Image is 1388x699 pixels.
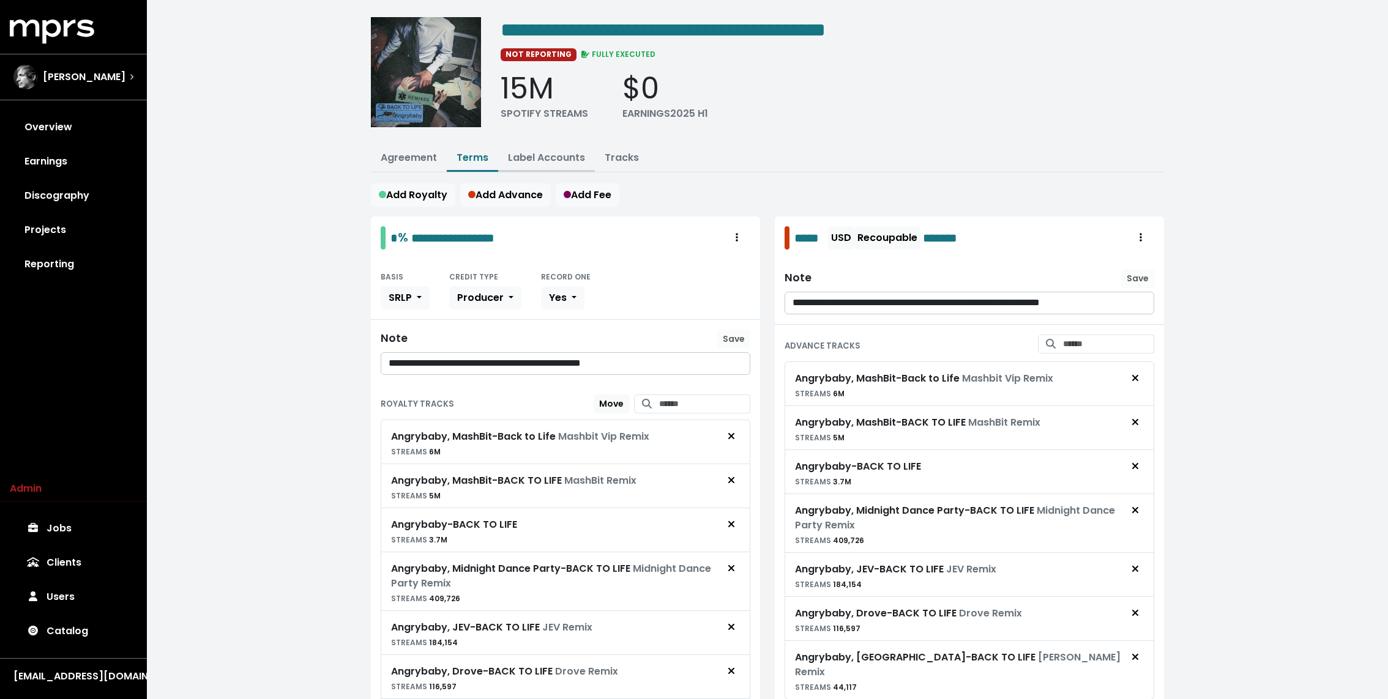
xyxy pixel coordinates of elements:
[946,562,996,576] span: JEV Remix
[379,188,447,202] span: Add Royalty
[923,229,979,247] span: Edit value
[390,232,398,244] span: Edit value
[391,637,427,648] span: STREAMS
[718,557,745,580] button: Remove royalty target
[785,340,860,352] small: ADVANCE TRACKS
[599,398,624,410] span: Move
[785,272,812,284] div: Note
[391,681,457,692] small: 116,597
[381,398,454,410] small: ROYALTY TRACKS
[795,650,1121,679] span: [PERSON_NAME] Remix
[718,616,745,639] button: Remove royalty target
[391,490,427,501] span: STREAMS
[457,150,488,165] a: Terms
[391,620,592,635] div: Angrybaby, JEV - BACK TO LIFE
[549,290,567,305] span: Yes
[371,183,455,207] button: Add Royalty
[795,682,831,692] span: STREAMS
[795,562,996,577] div: Angrybaby, JEV - BACK TO LIFE
[13,669,133,684] div: [EMAIL_ADDRESS][DOMAIN_NAME]
[391,681,427,692] span: STREAMS
[1122,558,1149,581] button: Remove advance target
[391,446,427,457] span: STREAMS
[391,637,458,648] small: 184,154
[1063,335,1154,353] input: Search for tracks by title and link them to this advance
[391,490,441,501] small: 5M
[795,476,831,487] span: STREAMS
[468,188,543,202] span: Add Advance
[795,371,1053,386] div: Angrybaby, MashBit - Back to Life
[1122,455,1149,478] button: Remove advance target
[449,272,498,282] small: CREDIT TYPE
[795,388,831,399] span: STREAMS
[398,229,408,246] span: %
[831,231,851,245] span: USD
[795,535,831,546] span: STREAMS
[381,286,430,309] button: SRLP
[795,623,831,634] span: STREAMS
[795,579,862,590] small: 184,154
[1122,499,1149,522] button: Remove advance target
[449,286,521,309] button: Producer
[10,580,137,614] a: Users
[541,286,584,309] button: Yes
[501,106,588,121] div: SPOTIFY STREAMS
[795,682,857,692] small: 44,117
[718,660,745,683] button: Remove royalty target
[795,432,831,443] span: STREAMS
[381,150,437,165] a: Agreement
[1122,367,1149,390] button: Remove advance target
[10,247,137,281] a: Reporting
[854,226,920,250] button: Recoupable
[795,623,860,634] small: 116,597
[579,49,656,59] span: FULLY EXECUTED
[828,226,854,250] button: USD
[558,429,649,443] span: Mashbit Vip Remix
[391,429,649,444] div: Angrybaby, MashBit - Back to Life
[391,534,447,545] small: 3.7M
[795,579,831,590] span: STREAMS
[1122,411,1149,434] button: Remove advance target
[857,231,917,245] span: Recoupable
[381,332,408,345] div: Note
[1122,602,1149,625] button: Remove advance target
[381,272,403,282] small: BASIS
[542,620,592,634] span: JEV Remix
[10,24,94,38] a: mprs logo
[555,664,618,678] span: Drove Remix
[10,614,137,648] a: Catalog
[501,71,588,106] div: 15M
[501,20,826,40] span: Edit value
[718,469,745,492] button: Remove royalty target
[460,183,551,207] button: Add Advance
[794,229,826,247] span: Edit value
[622,106,708,121] div: EARNINGS 2025 H1
[795,650,1122,679] div: Angrybaby, [GEOGRAPHIC_DATA] - BACK TO LIFE
[1127,226,1154,250] button: Royalty administration options
[795,476,851,487] small: 3.7M
[10,213,137,247] a: Projects
[391,517,517,532] div: Angrybaby - BACK TO LIFE
[411,232,494,244] span: Edit value
[795,388,845,399] small: 6M
[391,561,711,590] span: Midnight Dance Party Remix
[391,664,618,679] div: Angrybaby, Drove - BACK TO LIFE
[10,110,137,144] a: Overview
[564,188,611,202] span: Add Fee
[564,473,636,487] span: MashBit Remix
[795,432,845,443] small: 5M
[594,394,629,413] button: Move
[391,593,460,604] small: 409,726
[795,535,864,546] small: 409,726
[962,371,1053,385] span: Mashbit Vip Remix
[391,446,441,457] small: 6M
[13,65,38,89] img: The selected account / producer
[556,183,619,207] button: Add Fee
[968,415,1040,429] span: MashBit Remix
[959,606,1022,620] span: Drove Remix
[391,473,636,488] div: Angrybaby, MashBit - BACK TO LIFE
[391,534,427,545] span: STREAMS
[10,179,137,213] a: Discography
[659,394,750,413] input: Search for tracks by title and link them to this royalty
[501,48,576,61] span: NOT REPORTING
